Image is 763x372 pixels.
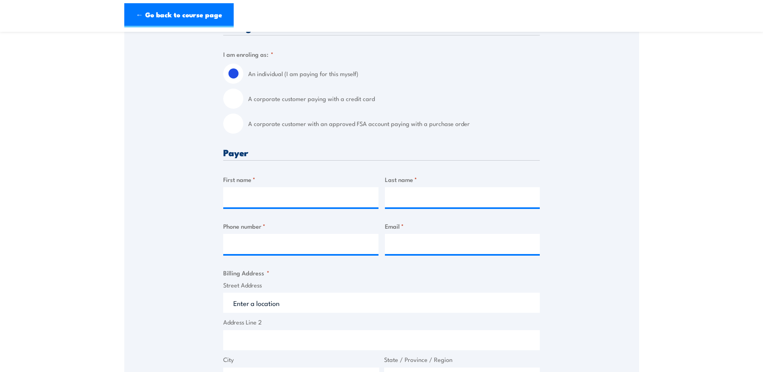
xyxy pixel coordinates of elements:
label: Address Line 2 [223,318,540,327]
h3: Payer [223,148,540,157]
input: Enter a location [223,293,540,313]
label: State / Province / Region [384,355,540,364]
legend: I am enroling as: [223,50,274,59]
label: Phone number [223,221,378,231]
legend: Billing Address [223,268,269,277]
label: City [223,355,379,364]
label: A corporate customer with an approved FSA account paying with a purchase order [248,114,540,134]
label: A corporate customer paying with a credit card [248,89,540,109]
h3: Billing details [223,23,540,32]
label: Street Address [223,281,540,290]
label: An individual (I am paying for this myself) [248,64,540,84]
label: Last name [385,175,540,184]
label: First name [223,175,378,184]
a: ← Go back to course page [124,3,234,27]
label: Email [385,221,540,231]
